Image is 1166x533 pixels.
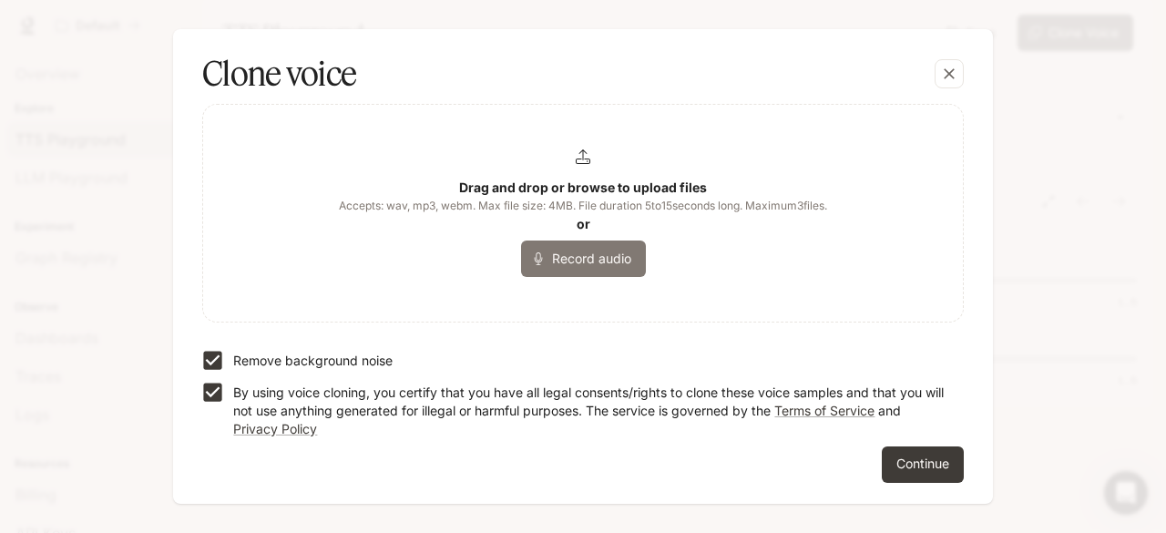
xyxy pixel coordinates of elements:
[339,197,827,215] span: Accepts: wav, mp3, webm. Max file size: 4MB. File duration 5 to 15 seconds long. Maximum 3 files.
[233,421,317,436] a: Privacy Policy
[202,51,356,97] h5: Clone voice
[233,384,949,438] p: By using voice cloning, you certify that you have all legal consents/rights to clone these voice ...
[882,446,964,483] button: Continue
[459,179,707,195] b: Drag and drop or browse to upload files
[577,216,590,231] b: or
[233,352,393,370] p: Remove background noise
[774,403,874,418] a: Terms of Service
[521,241,646,277] button: Record audio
